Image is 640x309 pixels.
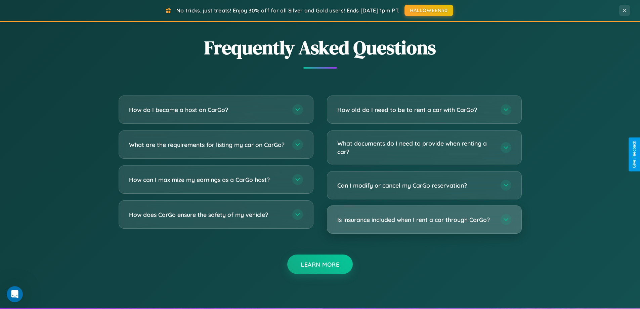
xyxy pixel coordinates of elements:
[337,181,494,190] h3: Can I modify or cancel my CarGo reservation?
[404,5,453,16] button: HALLOWEEN30
[129,141,286,149] h3: What are the requirements for listing my car on CarGo?
[287,255,353,274] button: Learn More
[129,106,286,114] h3: How do I become a host on CarGo?
[129,210,286,219] h3: How does CarGo ensure the safety of my vehicle?
[129,176,286,184] h3: How can I maximize my earnings as a CarGo host?
[176,7,399,14] span: No tricks, just treats! Enjoy 30% off for all Silver and Gold users! Ends [DATE] 1pm PT.
[632,141,637,168] div: Give Feedback
[337,139,494,156] h3: What documents do I need to provide when renting a car?
[337,106,494,114] h3: How old do I need to be to rent a car with CarGo?
[337,216,494,224] h3: Is insurance included when I rent a car through CarGo?
[119,35,522,61] h2: Frequently Asked Questions
[7,286,23,302] iframe: Intercom live chat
